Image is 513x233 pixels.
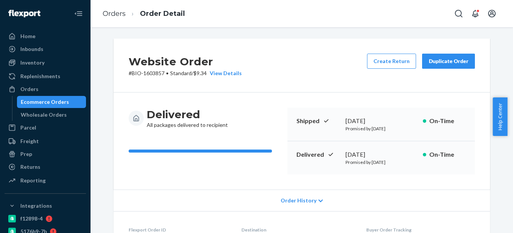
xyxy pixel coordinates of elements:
[346,159,417,165] p: Promised by [DATE]
[147,108,228,121] h3: Delivered
[5,122,86,134] a: Parcel
[97,3,191,25] ol: breadcrumbs
[5,70,86,82] a: Replenishments
[129,54,242,69] h2: Website Order
[5,213,86,225] a: f12898-4
[5,135,86,147] a: Freight
[21,98,69,106] div: Ecommerce Orders
[129,69,242,77] p: # BIO-1603857 / $9.34
[484,6,499,21] button: Open account menu
[5,161,86,173] a: Returns
[17,96,86,108] a: Ecommerce Orders
[140,9,185,18] a: Order Detail
[20,124,36,131] div: Parcel
[5,30,86,42] a: Home
[20,73,60,80] div: Replenishments
[5,83,86,95] a: Orders
[493,97,507,136] button: Help Center
[20,32,35,40] div: Home
[20,202,52,210] div: Integrations
[129,227,229,233] dt: Flexport Order ID
[20,215,43,222] div: f12898-4
[429,150,466,159] p: On-Time
[366,227,475,233] dt: Buyer Order Tracking
[422,54,475,69] button: Duplicate Order
[429,57,468,65] div: Duplicate Order
[5,43,86,55] a: Inbounds
[147,108,228,129] div: All packages delivered to recipient
[367,54,416,69] button: Create Return
[5,57,86,69] a: Inventory
[429,117,466,125] p: On-Time
[207,69,242,77] button: View Details
[17,109,86,121] a: Wholesale Orders
[103,9,126,18] a: Orders
[346,117,417,125] div: [DATE]
[20,150,32,158] div: Prep
[20,137,39,145] div: Freight
[346,150,417,159] div: [DATE]
[451,6,466,21] button: Open Search Box
[5,200,86,212] button: Integrations
[5,148,86,160] a: Prep
[468,6,483,21] button: Open notifications
[20,59,45,66] div: Inventory
[71,6,86,21] button: Close Navigation
[20,45,43,53] div: Inbounds
[296,150,339,159] p: Delivered
[20,163,40,171] div: Returns
[5,174,86,187] a: Reporting
[8,10,40,17] img: Flexport logo
[346,125,417,132] p: Promised by [DATE]
[20,177,46,184] div: Reporting
[170,70,192,76] span: Standard
[20,85,38,93] div: Orders
[296,117,339,125] p: Shipped
[166,70,169,76] span: •
[281,197,316,204] span: Order History
[241,227,354,233] dt: Destination
[21,111,67,119] div: Wholesale Orders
